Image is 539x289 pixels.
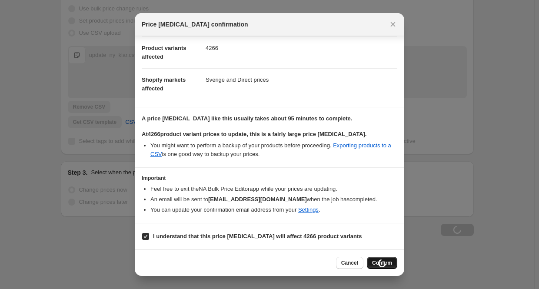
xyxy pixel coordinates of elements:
[142,45,186,60] span: Product variants affected
[142,131,366,137] b: At 4266 product variant prices to update, this is a fairly large price [MEDICAL_DATA].
[142,175,397,182] h3: Important
[206,37,397,60] dd: 4266
[153,233,362,239] b: I understand that this price [MEDICAL_DATA] will affect 4266 product variants
[142,76,186,92] span: Shopify markets affected
[341,259,358,266] span: Cancel
[208,196,307,203] b: [EMAIL_ADDRESS][DOMAIN_NAME]
[150,142,391,157] a: Exporting products to a CSV
[206,68,397,91] dd: Sverige and Direct prices
[150,195,397,204] li: An email will be sent to when the job has completed .
[387,18,399,30] button: Close
[150,141,397,159] li: You might want to perform a backup of your products before proceeding. is one good way to backup ...
[142,20,248,29] span: Price [MEDICAL_DATA] confirmation
[150,206,397,214] li: You can update your confirmation email address from your .
[142,115,352,122] b: A price [MEDICAL_DATA] like this usually takes about 95 minutes to complete.
[150,185,397,193] li: Feel free to exit the NA Bulk Price Editor app while your prices are updating.
[298,206,319,213] a: Settings
[336,257,363,269] button: Cancel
